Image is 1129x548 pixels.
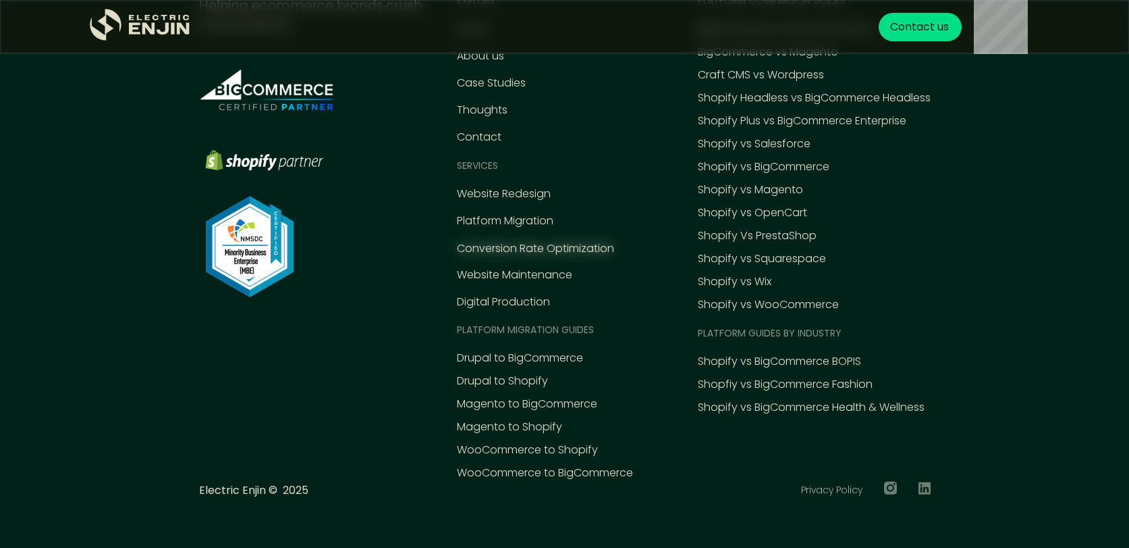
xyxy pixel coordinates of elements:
div: Platform guides by industry [698,326,842,341]
a: Shopify vs BigCommerce BOPIS [698,353,861,370]
a: Shopfiy vs BigCommerce Fashion [698,376,873,393]
a: About us [457,48,504,64]
a: WooCommerce to Shopify [457,442,598,458]
div: Contact us [890,19,949,35]
a: Shopify vs Magento [698,182,803,198]
a: Platform Migration [457,213,553,229]
a: Website Redesign [457,186,551,202]
a: Contact [457,129,501,145]
a: Shopify vs BigCommerce [698,159,829,175]
a: Magento to Shopify [457,419,562,435]
a: Shopify Vs PrestaShop [698,228,817,244]
a: home [90,9,191,46]
a: Drupal to BigCommerce [457,350,583,366]
a: Digital Production [457,294,550,310]
a: Shopify vs WooCommerce [698,297,839,313]
a: Thoughts [457,102,507,118]
div: Platform MIGRATION Guides [457,323,594,337]
a: Shopify vs BigCommerce Health & Wellness [698,399,925,416]
a: Conversion Rate Optimization [457,241,614,257]
p: Electric Enjin © 2025 [199,482,308,499]
a: Website Maintenance [457,267,572,283]
a: Shopify vs OpenCart [698,205,807,221]
a: Shopify Plus vs BigCommerce Enterprise [698,113,906,129]
a: Craft CMS vs Wordpress [698,67,824,83]
a: WooCommerce to BigCommerce [457,465,633,481]
a: Shopify vs Wix [698,274,771,290]
a: Shopify Headless vs BigCommerce Headless [698,90,931,106]
a: Contact us [879,13,962,41]
div: Services [457,159,498,173]
a: Privacy Policy [801,483,862,497]
a: Case Studies [457,75,526,91]
a: Drupal to Shopify [457,373,548,389]
a: Magento to BigCommerce [457,396,597,412]
a: Shopify vs Salesforce [698,136,810,152]
a: Shopify vs Squarespace [698,251,826,267]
